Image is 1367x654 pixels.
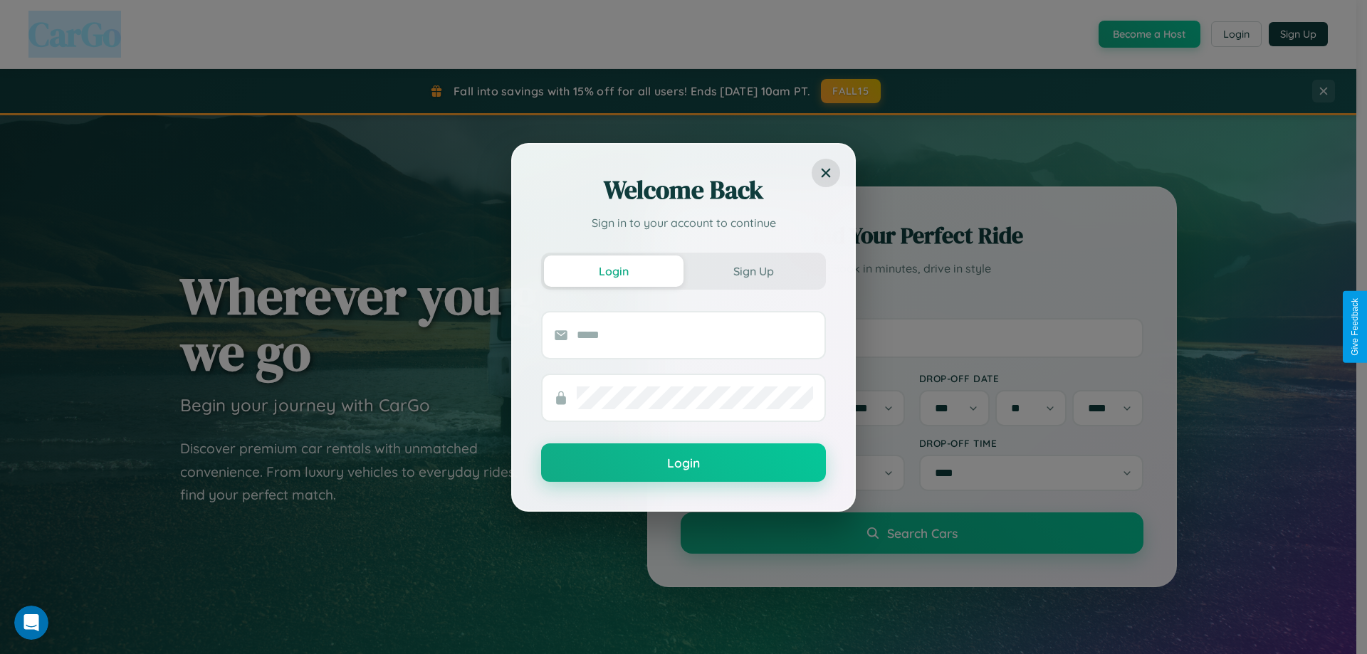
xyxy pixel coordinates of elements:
[541,173,826,207] h2: Welcome Back
[683,255,823,287] button: Sign Up
[544,255,683,287] button: Login
[1350,298,1360,356] div: Give Feedback
[541,443,826,482] button: Login
[541,214,826,231] p: Sign in to your account to continue
[14,606,48,640] iframe: Intercom live chat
